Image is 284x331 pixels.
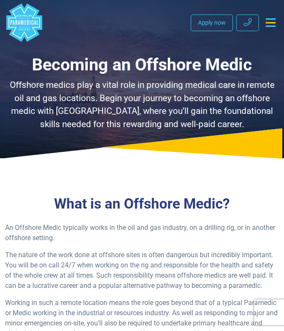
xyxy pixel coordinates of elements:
[5,195,279,212] h2: What is an Offshore Medic?
[5,78,279,131] p: Offshore medics play a vital role in providing medical care in remote oil and gas locations. Begi...
[5,250,279,291] p: The nature of the work done at offshore sites is often dangerous but incredibly important. You wi...
[5,3,43,42] a: Australian Paramedical College
[262,15,279,30] button: Toggle navigation
[5,223,279,243] p: An Offshore Medic typically works in the oil and gas industry, on a drilling rig, or in another o...
[191,15,233,31] a: Apply now
[5,55,279,75] h1: Becoming an Offshore Medic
